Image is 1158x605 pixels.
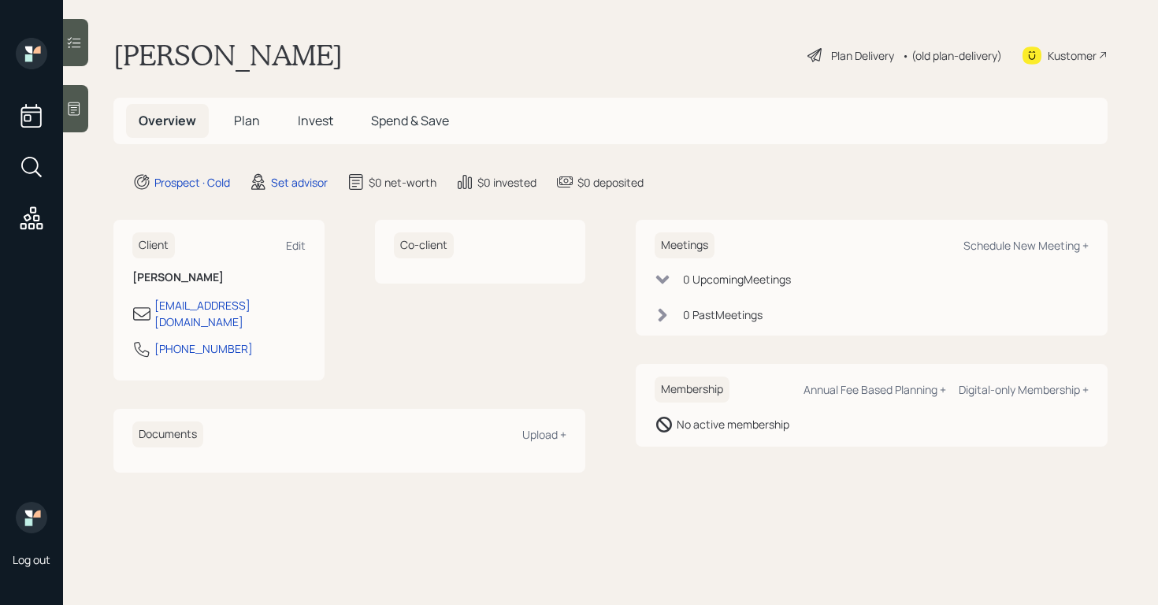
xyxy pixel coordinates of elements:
div: Edit [286,238,306,253]
div: Plan Delivery [831,47,894,64]
span: Invest [298,112,333,129]
div: Digital-only Membership + [959,382,1089,397]
div: Upload + [522,427,566,442]
h6: Documents [132,421,203,447]
div: Set advisor [271,174,328,191]
h6: Meetings [655,232,714,258]
h6: [PERSON_NAME] [132,271,306,284]
span: Plan [234,112,260,129]
h1: [PERSON_NAME] [113,38,343,72]
div: [EMAIL_ADDRESS][DOMAIN_NAME] [154,297,306,330]
h6: Membership [655,377,729,403]
div: Kustomer [1048,47,1097,64]
div: Schedule New Meeting + [963,238,1089,253]
span: Spend & Save [371,112,449,129]
h6: Co-client [394,232,454,258]
div: Log out [13,552,50,567]
div: 0 Upcoming Meeting s [683,271,791,288]
h6: Client [132,232,175,258]
div: 0 Past Meeting s [683,306,763,323]
div: Annual Fee Based Planning + [804,382,946,397]
div: [PHONE_NUMBER] [154,340,253,357]
div: $0 net-worth [369,174,436,191]
div: No active membership [677,416,789,432]
img: retirable_logo.png [16,502,47,533]
div: Prospect · Cold [154,174,230,191]
div: $0 deposited [577,174,644,191]
span: Overview [139,112,196,129]
div: $0 invested [477,174,536,191]
div: • (old plan-delivery) [902,47,1002,64]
